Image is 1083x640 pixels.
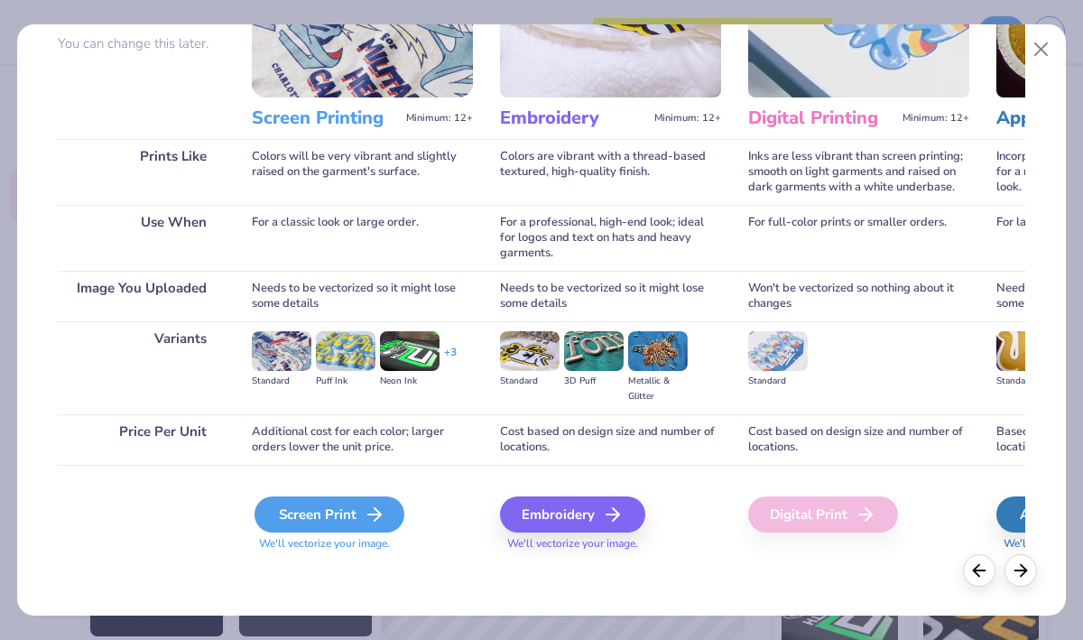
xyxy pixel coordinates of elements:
div: For full-color prints or smaller orders. [748,205,969,271]
img: Puff Ink [316,331,375,371]
button: Close [1024,32,1059,67]
span: We'll vectorize your image. [500,536,721,552]
img: Standard [252,331,311,371]
img: Standard [748,331,808,371]
div: Standard [252,374,311,389]
img: 3D Puff [564,331,624,371]
div: Screen Print [255,496,404,533]
span: Minimum: 12+ [902,112,969,125]
div: Price Per Unit [58,414,225,465]
div: Puff Ink [316,374,375,389]
div: Image You Uploaded [58,271,225,321]
h3: Embroidery [500,107,647,130]
div: Neon Ink [380,374,440,389]
div: Won't be vectorized so nothing about it changes [748,271,969,321]
div: Use When [58,205,225,271]
div: Standard [500,374,560,389]
div: Cost based on design size and number of locations. [500,414,721,465]
div: Needs to be vectorized so it might lose some details [252,271,473,321]
p: You can change this later. [58,36,225,51]
div: Prints Like [58,139,225,205]
div: Cost based on design size and number of locations. [748,414,969,465]
div: Metallic & Glitter [628,374,688,404]
img: Standard [500,331,560,371]
img: Neon Ink [380,331,440,371]
div: Inks are less vibrant than screen printing; smooth on light garments and raised on dark garments ... [748,139,969,205]
span: Minimum: 12+ [406,112,473,125]
div: + 3 [444,345,457,376]
div: Colors are vibrant with a thread-based textured, high-quality finish. [500,139,721,205]
div: Colors will be very vibrant and slightly raised on the garment's surface. [252,139,473,205]
div: Variants [58,321,225,414]
div: Needs to be vectorized so it might lose some details [500,271,721,321]
div: Embroidery [500,496,645,533]
div: Standard [748,374,808,389]
div: Standard [996,374,1056,389]
span: Minimum: 12+ [654,112,721,125]
h3: Screen Printing [252,107,399,130]
div: Digital Print [748,496,898,533]
div: For a classic look or large order. [252,205,473,271]
img: Standard [996,331,1056,371]
div: 3D Puff [564,374,624,389]
span: We'll vectorize your image. [252,536,473,552]
img: Metallic & Glitter [628,331,688,371]
div: Additional cost for each color; larger orders lower the unit price. [252,414,473,465]
h3: Digital Printing [748,107,895,130]
div: For a professional, high-end look; ideal for logos and text on hats and heavy garments. [500,205,721,271]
